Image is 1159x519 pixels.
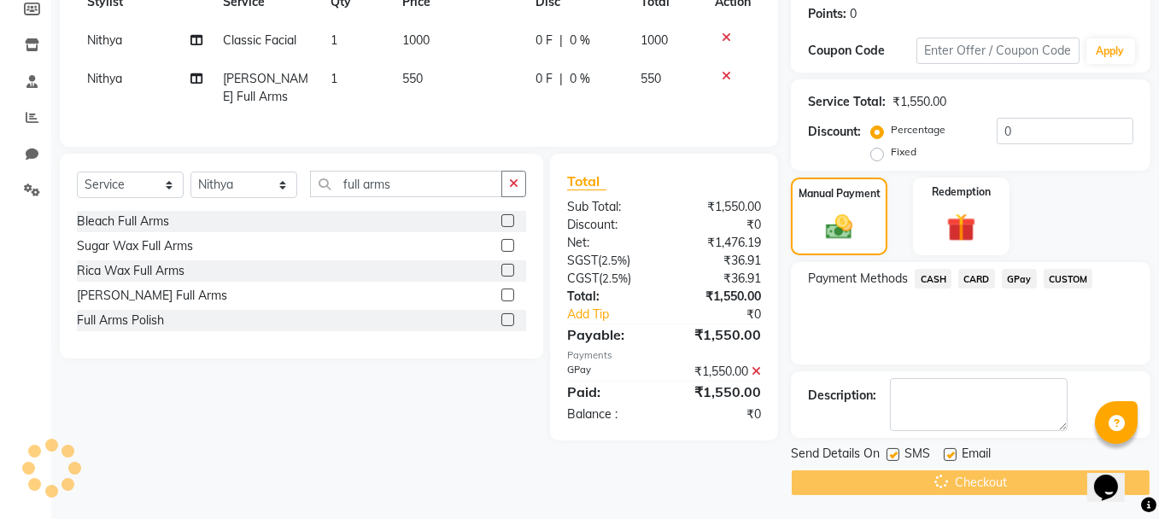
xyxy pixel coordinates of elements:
button: Apply [1086,38,1135,64]
span: 2.5% [602,271,628,285]
div: Balance : [554,405,664,423]
div: ₹1,550.00 [664,288,775,306]
div: [PERSON_NAME] Full Arms [77,287,227,305]
span: CUSTOM [1044,269,1093,289]
span: SGST [567,253,598,268]
img: _cash.svg [817,212,861,243]
div: Total: [554,288,664,306]
div: ₹1,550.00 [664,382,775,402]
div: ₹36.91 [664,270,775,288]
span: 0 % [570,70,590,88]
span: CGST [567,271,599,286]
div: ( ) [554,270,664,288]
span: 550 [641,71,661,86]
div: ₹0 [664,216,775,234]
label: Manual Payment [799,186,881,201]
input: Search or Scan [310,171,502,197]
div: Sugar Wax Full Arms [77,237,193,255]
div: Full Arms Polish [77,312,164,329]
div: Payments [567,348,761,363]
label: Redemption [932,184,991,200]
span: 1 [331,32,337,48]
span: 550 [402,71,423,86]
span: 0 % [570,32,590,50]
span: Email [962,445,991,466]
label: Fixed [891,144,916,160]
img: _gift.svg [938,210,984,246]
div: Description: [808,387,876,405]
span: Payment Methods [808,270,908,288]
div: ₹1,550.00 [664,324,775,345]
span: 0 F [536,70,553,88]
label: Percentage [891,122,945,137]
div: GPay [554,363,664,381]
span: | [559,70,563,88]
span: CASH [915,269,951,289]
span: SMS [904,445,930,466]
span: Total [567,172,606,190]
div: 0 [850,5,857,23]
div: Paid: [554,382,664,402]
input: Enter Offer / Coupon Code [916,38,1079,64]
div: Discount: [554,216,664,234]
div: ₹0 [682,306,774,324]
span: CARD [958,269,995,289]
span: Nithya [87,32,122,48]
div: ₹1,476.19 [664,234,775,252]
span: 1 [331,71,337,86]
div: Discount: [808,123,861,141]
span: Nithya [87,71,122,86]
span: | [559,32,563,50]
span: [PERSON_NAME] Full Arms [223,71,308,104]
span: 1000 [402,32,430,48]
span: Classic Facial [223,32,296,48]
span: 2.5% [601,254,627,267]
div: Coupon Code [808,42,916,60]
div: Rica Wax Full Arms [77,262,184,280]
div: Bleach Full Arms [77,213,169,230]
div: ( ) [554,252,664,270]
div: ₹1,550.00 [893,93,946,111]
div: Service Total: [808,93,886,111]
div: ₹0 [664,405,775,423]
a: Add Tip [554,306,682,324]
span: 1000 [641,32,668,48]
div: Sub Total: [554,198,664,216]
div: Net: [554,234,664,252]
div: Points: [808,5,846,23]
div: ₹1,550.00 [664,198,775,216]
div: ₹1,550.00 [664,363,775,381]
span: Send Details On [791,445,880,466]
span: GPay [1002,269,1037,289]
iframe: chat widget [1087,451,1142,502]
span: 0 F [536,32,553,50]
div: Payable: [554,324,664,345]
div: ₹36.91 [664,252,775,270]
